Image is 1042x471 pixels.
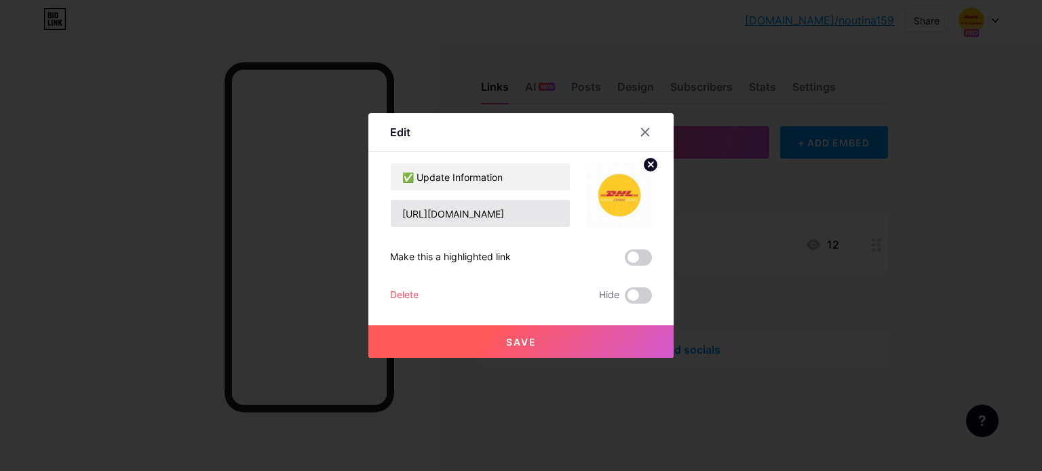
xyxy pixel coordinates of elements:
[506,336,537,348] span: Save
[587,163,652,228] img: link_thumbnail
[390,124,410,140] div: Edit
[599,287,619,304] span: Hide
[368,325,674,358] button: Save
[390,249,511,266] div: Make this a highlighted link
[391,200,570,227] input: URL
[391,163,570,190] input: Title
[390,287,419,304] div: Delete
